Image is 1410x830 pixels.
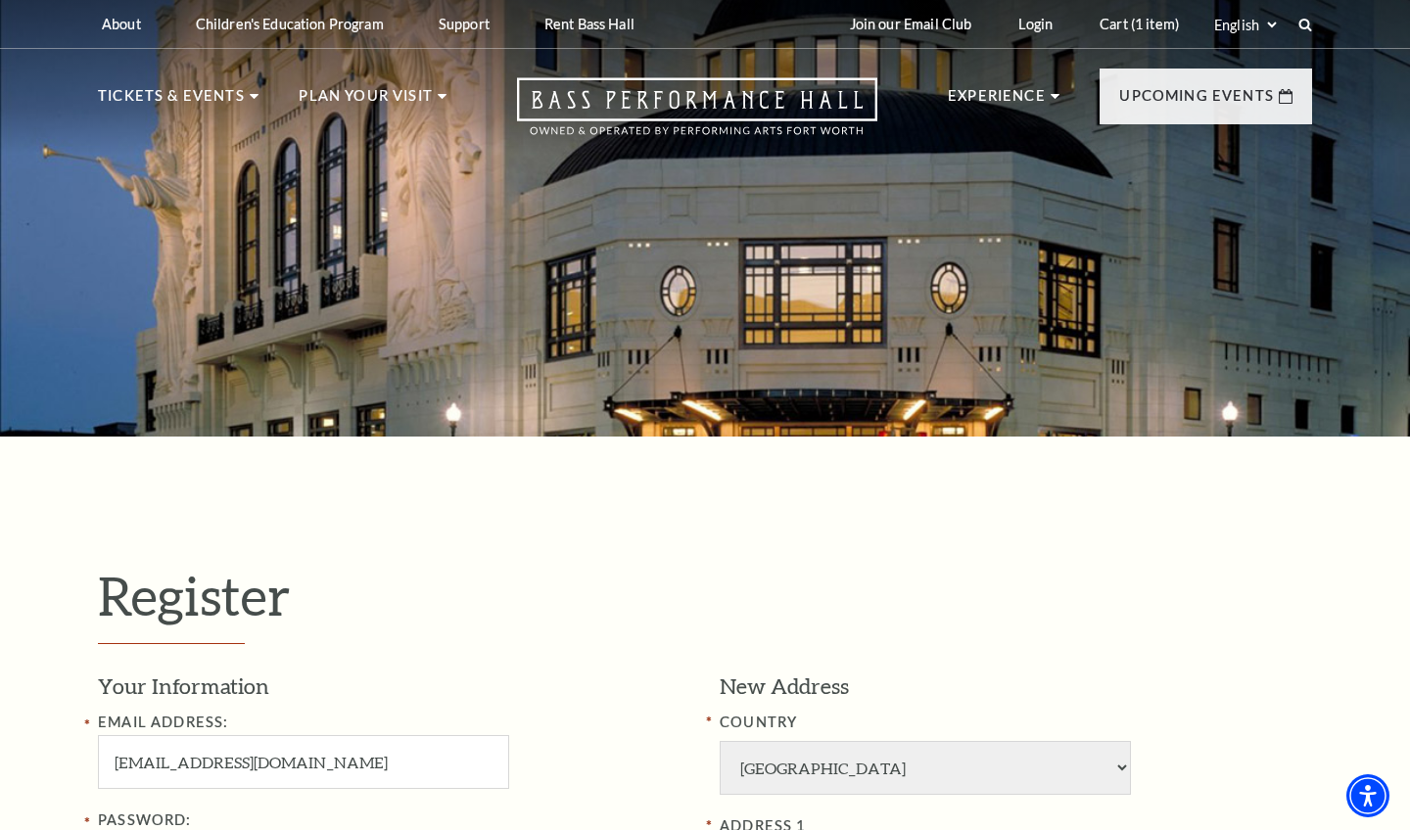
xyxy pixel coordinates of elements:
[1119,84,1274,119] p: Upcoming Events
[196,16,384,32] p: Children's Education Program
[98,564,1312,644] h1: Register
[98,735,509,789] input: Email Address:
[446,77,948,155] a: Open this option
[98,671,690,702] h3: Your Information
[98,714,228,730] label: Email Address:
[299,84,433,119] p: Plan Your Visit
[98,84,245,119] p: Tickets & Events
[720,711,1312,735] label: COUNTRY
[720,671,1312,702] h3: New Address
[98,811,192,828] label: Password:
[948,84,1046,119] p: Experience
[1346,774,1389,817] div: Accessibility Menu
[544,16,634,32] p: Rent Bass Hall
[102,16,141,32] p: About
[1210,16,1280,34] select: Select:
[439,16,490,32] p: Support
